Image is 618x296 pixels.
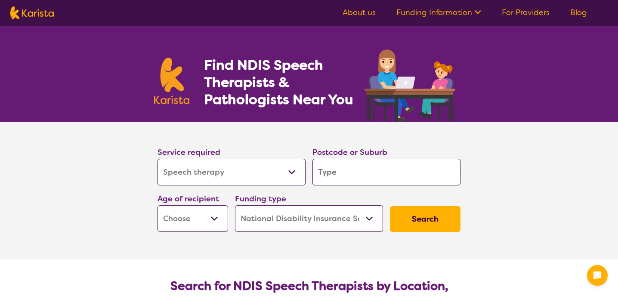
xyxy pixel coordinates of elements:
img: Karista logo [154,58,189,104]
a: About us [343,7,376,18]
label: Age of recipient [158,194,219,204]
label: Postcode or Suburb [312,147,387,157]
label: Service required [158,147,220,157]
input: Type [312,159,460,185]
a: Funding Information [396,7,481,18]
img: Karista logo [10,6,54,19]
img: speech-therapy [358,46,464,122]
a: For Providers [502,7,550,18]
label: Funding type [235,194,286,204]
button: Search [390,206,460,232]
a: Blog [570,7,587,18]
h1: Find NDIS Speech Therapists & Pathologists Near You [204,56,363,108]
